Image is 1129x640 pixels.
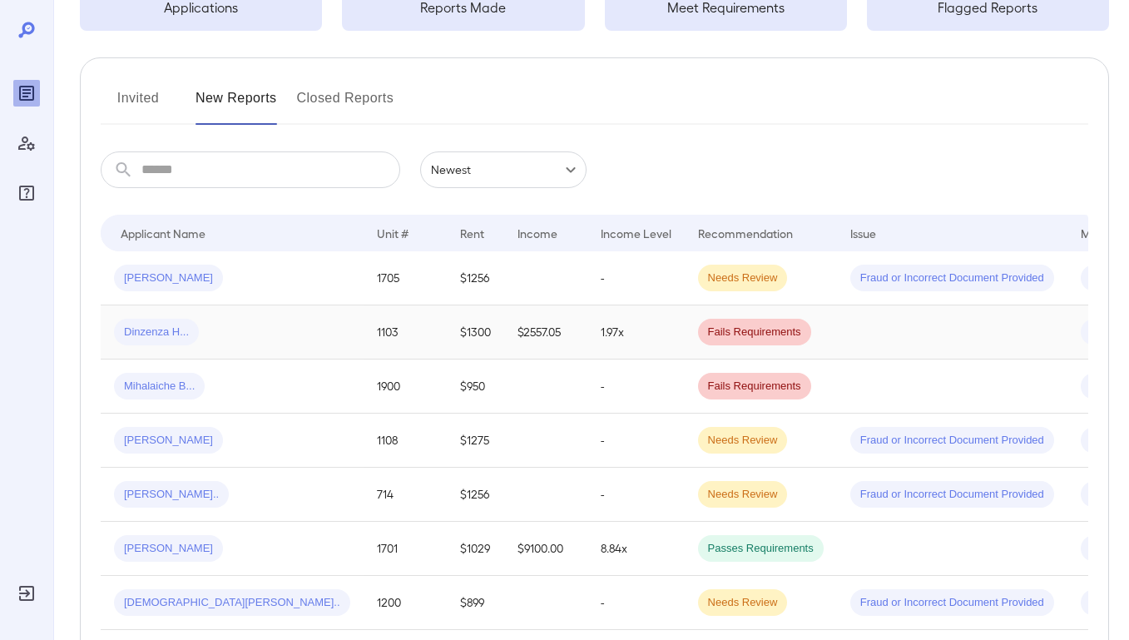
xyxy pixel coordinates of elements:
[850,595,1054,611] span: Fraud or Incorrect Document Provided
[114,270,223,286] span: [PERSON_NAME]
[377,223,409,243] div: Unit #
[698,379,811,394] span: Fails Requirements
[850,223,877,243] div: Issue
[850,270,1054,286] span: Fraud or Incorrect Document Provided
[364,360,447,414] td: 1900
[364,468,447,522] td: 714
[460,223,487,243] div: Rent
[13,130,40,156] div: Manage Users
[447,414,504,468] td: $1275
[101,85,176,125] button: Invited
[504,305,587,360] td: $2557.05
[114,379,205,394] span: Mihalaiche B...
[587,305,685,360] td: 1.97x
[698,223,793,243] div: Recommendation
[698,487,788,503] span: Needs Review
[698,541,824,557] span: Passes Requirements
[364,522,447,576] td: 1701
[297,85,394,125] button: Closed Reports
[13,180,40,206] div: FAQ
[364,414,447,468] td: 1108
[420,151,587,188] div: Newest
[698,270,788,286] span: Needs Review
[114,487,229,503] span: [PERSON_NAME]..
[114,325,199,340] span: Dinzenza H...
[698,433,788,449] span: Needs Review
[698,595,788,611] span: Needs Review
[114,541,223,557] span: [PERSON_NAME]
[517,223,557,243] div: Income
[114,595,350,611] span: [DEMOGRAPHIC_DATA][PERSON_NAME]..
[587,251,685,305] td: -
[504,522,587,576] td: $9100.00
[601,223,671,243] div: Income Level
[850,433,1054,449] span: Fraud or Incorrect Document Provided
[114,433,223,449] span: [PERSON_NAME]
[587,522,685,576] td: 8.84x
[587,414,685,468] td: -
[447,360,504,414] td: $950
[1081,223,1122,243] div: Method
[447,251,504,305] td: $1256
[364,305,447,360] td: 1103
[121,223,205,243] div: Applicant Name
[13,580,40,607] div: Log Out
[587,576,685,630] td: -
[364,251,447,305] td: 1705
[196,85,277,125] button: New Reports
[698,325,811,340] span: Fails Requirements
[587,468,685,522] td: -
[364,576,447,630] td: 1200
[447,576,504,630] td: $899
[447,468,504,522] td: $1256
[587,360,685,414] td: -
[850,487,1054,503] span: Fraud or Incorrect Document Provided
[13,80,40,107] div: Reports
[447,305,504,360] td: $1300
[447,522,504,576] td: $1029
